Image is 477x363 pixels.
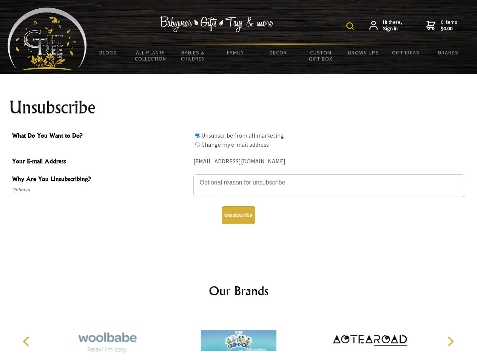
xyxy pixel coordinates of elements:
span: Your E-mail Address [12,157,190,168]
a: Grown Ups [342,45,384,60]
input: What Do You Want to Do? [195,133,200,138]
a: All Plants Collection [130,45,172,67]
button: Unsubscribe [222,206,255,224]
a: Brands [427,45,470,60]
label: Unsubscribe from all marketing [201,132,284,139]
strong: $0.00 [441,25,457,32]
button: Previous [19,333,36,350]
a: Decor [257,45,299,60]
a: Family [215,45,257,60]
button: Next [442,333,458,350]
span: Why Are You Unsubscribing? [12,174,190,185]
input: What Do You Want to Do? [195,142,200,147]
div: [EMAIL_ADDRESS][DOMAIN_NAME] [193,156,465,168]
label: Change my e-mail address [201,141,269,148]
a: Babies & Children [172,45,215,67]
span: Optional [12,185,190,194]
a: Gift Ideas [384,45,427,60]
strong: Sign in [383,25,402,32]
span: Hi there, [383,19,402,32]
img: product search [346,22,354,30]
span: What Do You Want to Do? [12,131,190,142]
a: BLOGS [87,45,130,60]
a: Custom Gift Box [299,45,342,67]
a: Hi there,Sign in [369,19,402,32]
textarea: Why Are You Unsubscribing? [193,174,465,197]
img: Babywear - Gifts - Toys & more [160,16,273,32]
h1: Unsubscribe [9,98,468,116]
h2: Our Brands [15,282,462,300]
img: Babyware - Gifts - Toys and more... [8,8,87,70]
a: 0 items$0.00 [426,19,457,32]
span: 0 items [441,19,457,32]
